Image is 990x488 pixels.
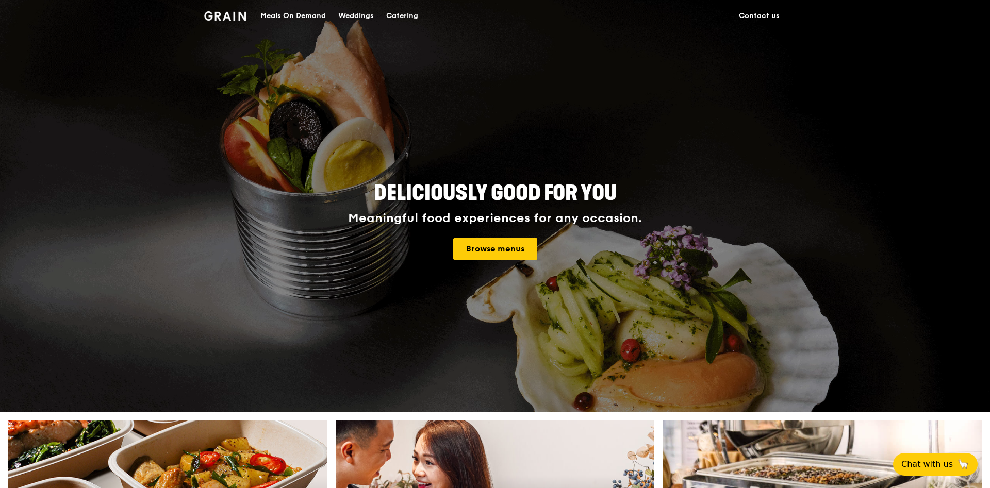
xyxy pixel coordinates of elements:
a: Browse menus [453,238,537,260]
span: Deliciously good for you [374,181,617,206]
a: Contact us [733,1,786,31]
a: Weddings [332,1,380,31]
div: Weddings [338,1,374,31]
span: 🦙 [957,458,969,470]
button: Chat with us🦙 [893,453,978,476]
div: Catering [386,1,418,31]
div: Meals On Demand [260,1,326,31]
a: Catering [380,1,424,31]
span: Chat with us [901,458,953,470]
img: Grain [204,11,246,21]
div: Meaningful food experiences for any occasion. [309,211,681,226]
